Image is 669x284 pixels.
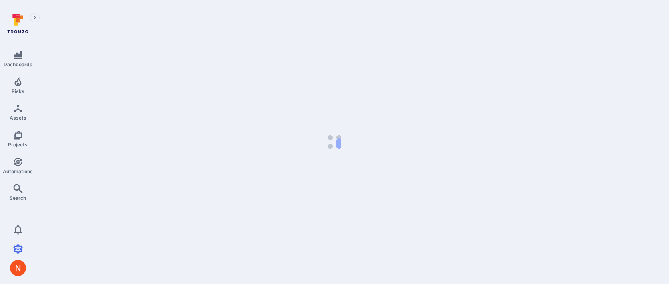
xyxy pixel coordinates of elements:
span: Risks [12,88,24,94]
span: Assets [10,115,26,121]
span: Dashboards [4,61,32,67]
span: Projects [8,142,28,148]
span: Search [10,195,26,201]
div: Neeren Patki [10,260,26,276]
i: Expand navigation menu [32,14,38,21]
img: ACg8ocIprwjrgDQnDsNSk9Ghn5p5-B8DpAKWoJ5Gi9syOE4K59tr4Q=s96-c [10,260,26,276]
span: Automations [3,168,33,174]
button: Expand navigation menu [30,13,40,22]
